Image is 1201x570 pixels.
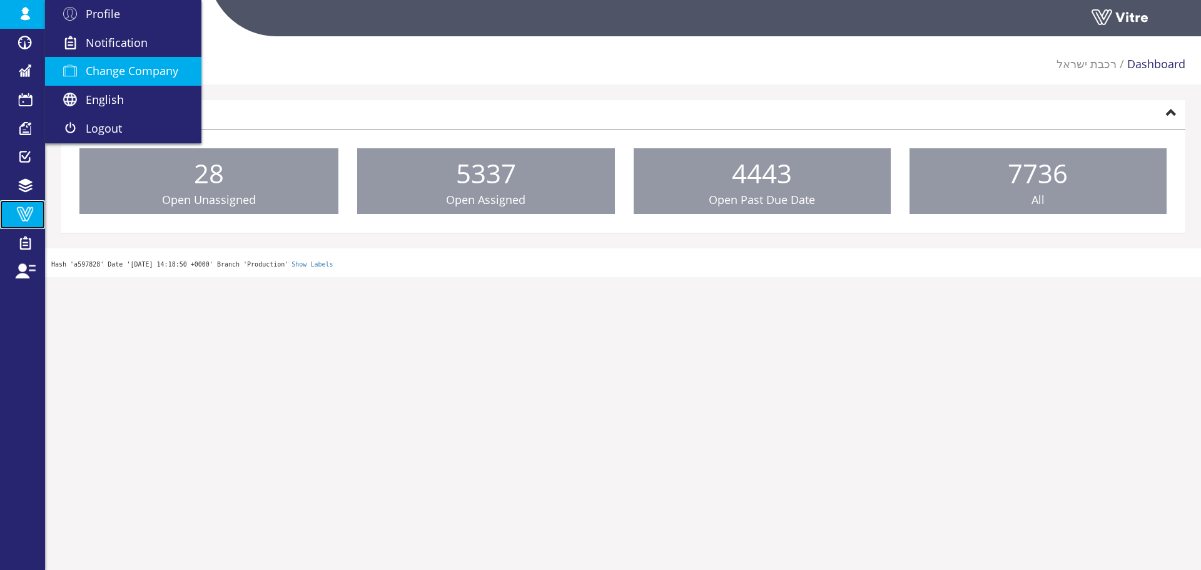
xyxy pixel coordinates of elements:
[45,29,201,58] a: Notification
[1117,56,1185,73] li: Dashboard
[456,155,516,191] span: 5337
[357,148,614,215] a: 5337 Open Assigned
[86,121,122,136] span: Logout
[45,115,201,143] a: Logout
[1031,192,1045,207] span: All
[732,155,792,191] span: 4443
[634,148,891,215] a: 4443 Open Past Due Date
[709,192,815,207] span: Open Past Due Date
[45,57,201,86] a: Change Company
[446,192,525,207] span: Open Assigned
[86,35,148,50] span: Notification
[910,148,1167,215] a: 7736 All
[194,155,224,191] span: 28
[162,192,256,207] span: Open Unassigned
[1057,56,1117,71] a: רכבת ישראל
[86,63,178,78] span: Change Company
[291,261,333,268] a: Show Labels
[86,6,120,21] span: Profile
[86,92,124,107] span: English
[79,148,338,215] a: 28 Open Unassigned
[51,261,288,268] span: Hash 'a597828' Date '[DATE] 14:18:50 +0000' Branch 'Production'
[1008,155,1068,191] span: 7736
[45,86,201,115] a: English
